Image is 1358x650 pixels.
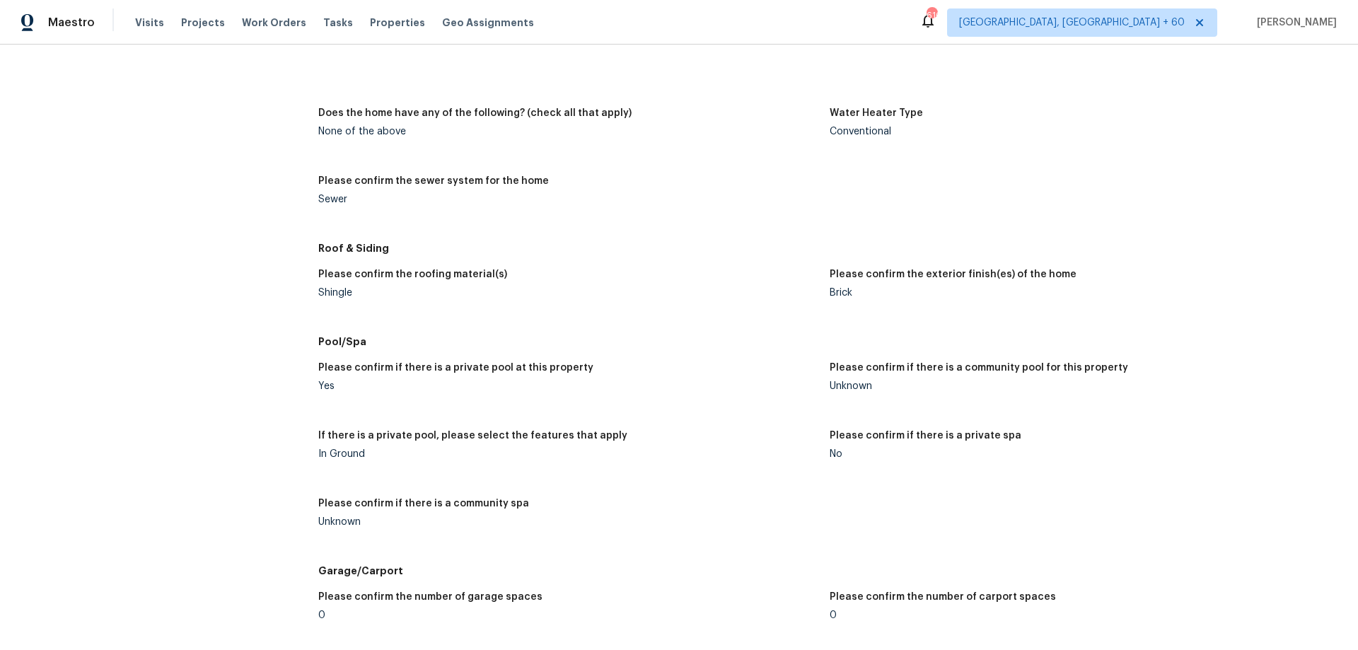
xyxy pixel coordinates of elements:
[830,381,1330,391] div: Unknown
[318,195,818,204] div: Sewer
[318,269,507,279] h5: Please confirm the roofing material(s)
[318,610,818,620] div: 0
[318,176,549,186] h5: Please confirm the sewer system for the home
[318,335,1341,349] h5: Pool/Spa
[830,127,1330,137] div: Conventional
[318,241,1341,255] h5: Roof & Siding
[181,16,225,30] span: Projects
[318,108,632,118] h5: Does the home have any of the following? (check all that apply)
[318,363,593,373] h5: Please confirm if there is a private pool at this property
[370,16,425,30] span: Properties
[135,16,164,30] span: Visits
[318,127,818,137] div: None of the above
[318,517,818,527] div: Unknown
[830,592,1056,602] h5: Please confirm the number of carport spaces
[318,592,542,602] h5: Please confirm the number of garage spaces
[1251,16,1337,30] span: [PERSON_NAME]
[318,431,627,441] h5: If there is a private pool, please select the features that apply
[242,16,306,30] span: Work Orders
[48,16,95,30] span: Maestro
[830,363,1128,373] h5: Please confirm if there is a community pool for this property
[318,381,818,391] div: Yes
[323,18,353,28] span: Tasks
[318,499,529,509] h5: Please confirm if there is a community spa
[318,449,818,459] div: In Ground
[830,431,1021,441] h5: Please confirm if there is a private spa
[442,16,534,30] span: Geo Assignments
[830,288,1330,298] div: Brick
[830,108,923,118] h5: Water Heater Type
[318,288,818,298] div: Shingle
[959,16,1185,30] span: [GEOGRAPHIC_DATA], [GEOGRAPHIC_DATA] + 60
[830,449,1330,459] div: No
[830,610,1330,620] div: 0
[927,8,936,23] div: 616
[318,564,1341,578] h5: Garage/Carport
[830,269,1076,279] h5: Please confirm the exterior finish(es) of the home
